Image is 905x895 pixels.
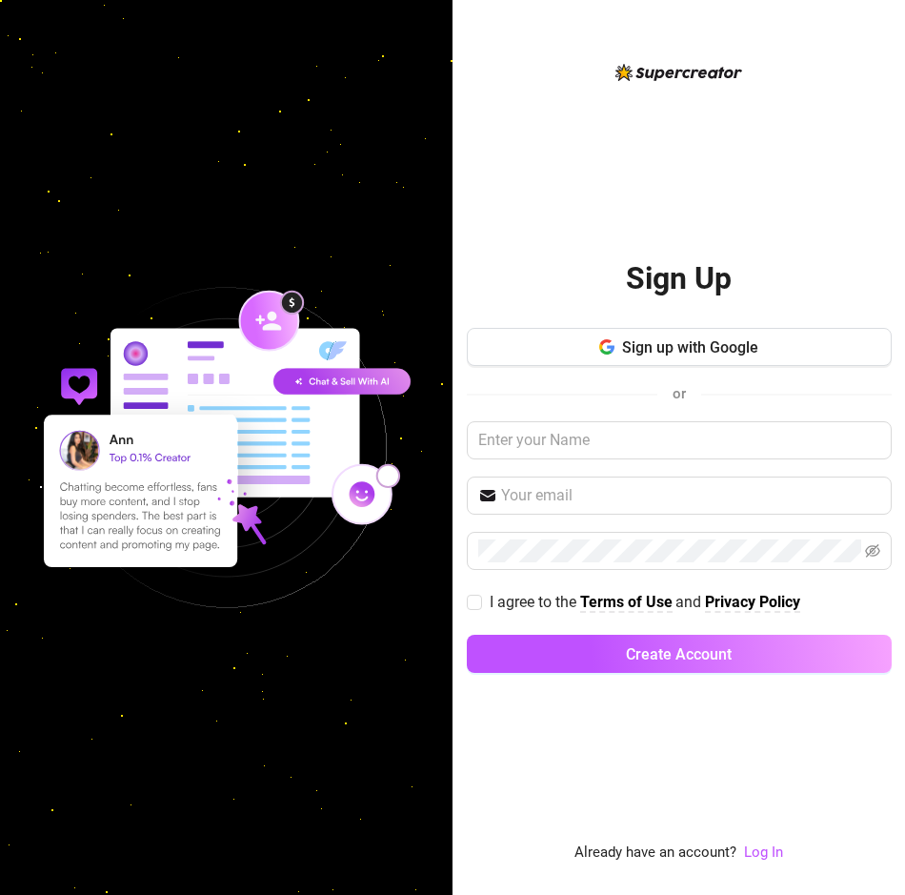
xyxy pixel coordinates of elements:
h2: Sign Up [626,259,732,298]
span: Sign up with Google [622,338,758,356]
span: or [673,385,686,402]
a: Terms of Use [580,593,673,613]
input: Enter your Name [467,421,892,459]
span: I agree to the [490,593,580,611]
a: Log In [744,844,783,861]
strong: Privacy Policy [705,593,800,611]
input: Your email [501,484,880,507]
strong: Terms of Use [580,593,673,611]
a: Log In [744,842,783,864]
span: Already have an account? [574,842,736,864]
span: eye-invisible [865,543,880,559]
span: Create Account [626,645,732,663]
a: Privacy Policy [705,593,800,613]
button: Create Account [467,635,892,673]
button: Sign up with Google [467,328,892,366]
span: and [675,593,705,611]
img: logo-BBDzfeDw.svg [615,64,742,81]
